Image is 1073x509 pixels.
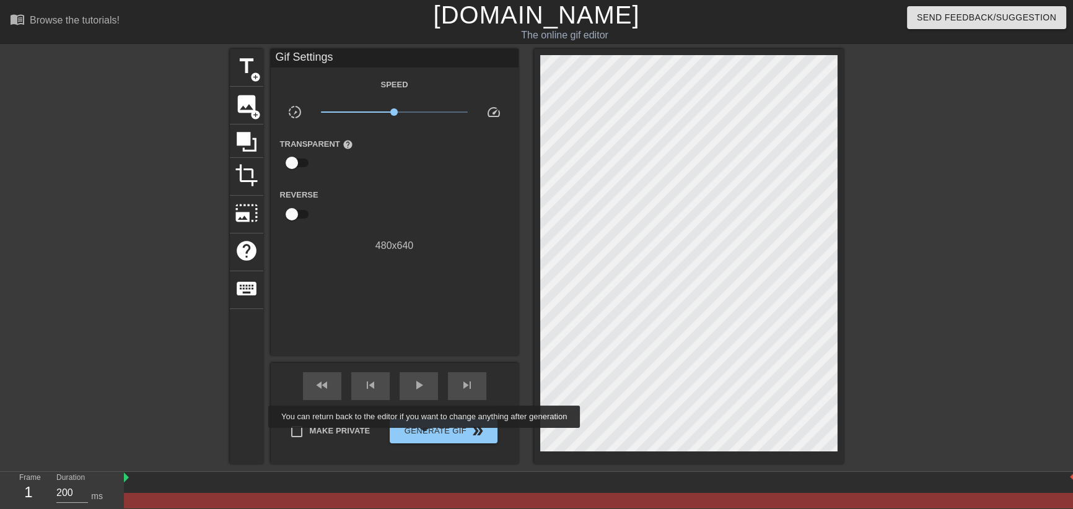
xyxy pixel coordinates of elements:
span: help [235,239,258,263]
span: skip_previous [363,378,378,393]
div: The online gif editor [364,28,765,43]
span: Generate Gif [395,424,492,438]
label: Speed [380,79,408,91]
label: Reverse [280,189,318,201]
span: play_arrow [411,378,426,393]
div: 480 x 640 [271,238,519,253]
span: add_circle [250,110,261,120]
span: help [343,139,353,150]
label: Duration [56,474,85,482]
span: double_arrow [470,424,485,438]
span: Send Feedback/Suggestion [917,10,1056,25]
span: photo_size_select_large [235,201,258,225]
span: speed [486,105,501,120]
div: Gif Settings [271,49,519,67]
a: Browse the tutorials! [10,12,120,31]
div: Frame [10,472,47,508]
div: Browse the tutorials! [30,15,120,25]
span: Make Private [310,425,370,437]
a: [DOMAIN_NAME] [433,1,639,28]
span: skip_next [460,378,475,393]
span: image [235,92,258,116]
div: ms [91,490,103,503]
span: crop [235,163,258,187]
span: fast_rewind [315,378,330,393]
span: slow_motion_video [287,105,302,120]
span: add_circle [250,72,261,82]
div: 1 [19,481,38,503]
button: Generate Gif [390,419,497,443]
button: Send Feedback/Suggestion [907,6,1066,29]
span: title [235,54,258,78]
span: menu_book [10,12,25,27]
label: Transparent [280,138,353,150]
span: keyboard [235,277,258,300]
